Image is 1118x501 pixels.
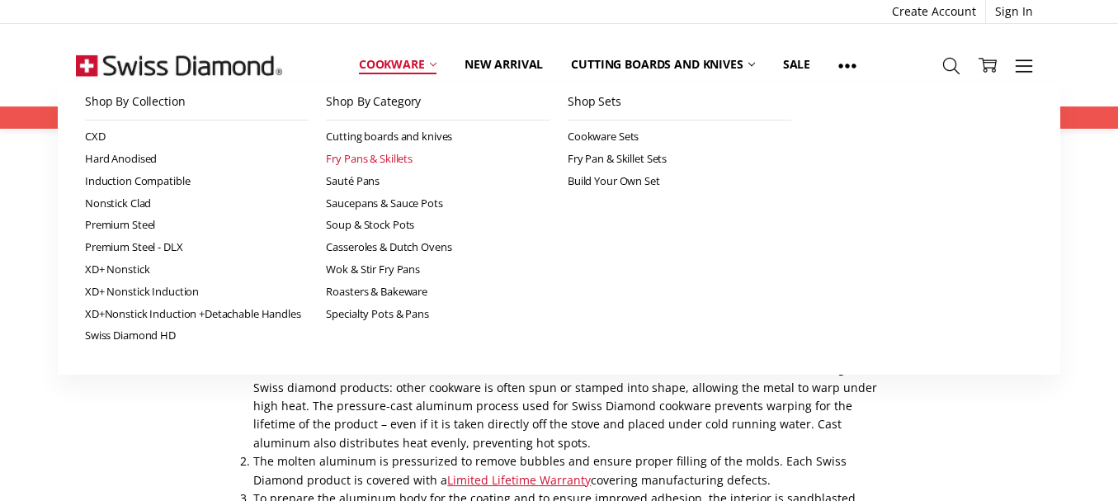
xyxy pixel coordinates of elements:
a: Shop Sets [568,83,792,121]
a: Show All [824,46,870,83]
a: Limited Lifetime Warranty [447,472,591,488]
img: Free Shipping On Every Order [76,24,282,106]
a: Sale [769,46,824,83]
a: New arrival [451,46,557,83]
a: Cookware [345,46,451,83]
li: Aluminum is melted on-site and is then cast into suitable forms. This is the first and most cruci... [253,360,877,452]
li: The molten aluminum is pressurized to remove bubbles and ensure proper filling of the molds. Each... [253,452,877,489]
a: Shop By Category [326,83,550,121]
a: Cutting boards and knives [557,46,769,83]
